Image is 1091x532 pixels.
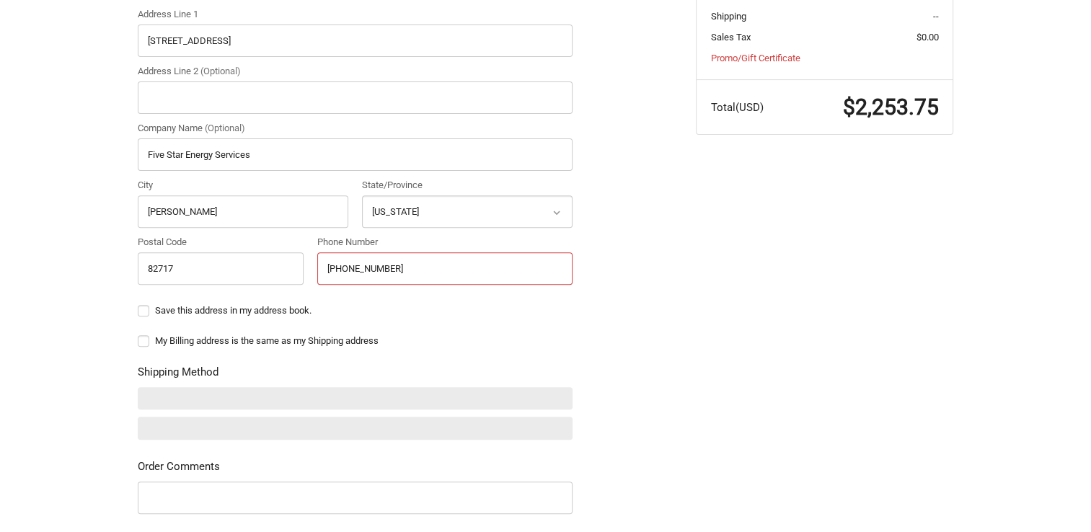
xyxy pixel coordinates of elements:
small: (Optional) [205,123,245,133]
a: Promo/Gift Certificate [711,53,800,63]
legend: Order Comments [138,458,220,482]
label: Address Line 1 [138,7,573,22]
iframe: Chat Widget [1019,463,1091,532]
label: Save this address in my address book. [138,305,573,316]
label: Postal Code [138,235,304,249]
legend: Shipping Method [138,364,218,387]
small: (Optional) [200,66,241,76]
span: Sales Tax [711,32,751,43]
span: Total (USD) [711,101,764,114]
label: City [138,178,348,192]
label: Address Line 2 [138,64,573,79]
label: My Billing address is the same as my Shipping address [138,335,573,347]
span: -- [933,11,939,22]
span: $0.00 [916,32,939,43]
label: Company Name [138,121,573,136]
span: $2,253.75 [843,94,939,120]
label: State/Province [362,178,573,192]
span: Shipping [711,11,746,22]
label: Phone Number [317,235,573,249]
